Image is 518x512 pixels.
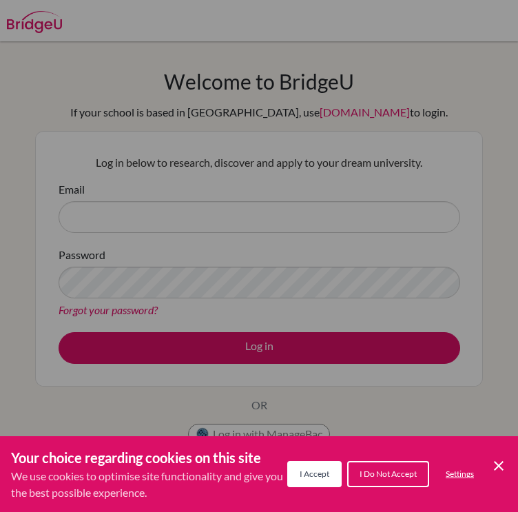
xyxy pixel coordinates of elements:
[435,462,485,486] button: Settings
[300,469,329,479] span: I Accept
[446,469,474,479] span: Settings
[360,469,417,479] span: I Do Not Accept
[347,461,429,487] button: I Do Not Accept
[490,458,507,474] button: Save and close
[11,468,287,501] p: We use cookies to optimise site functionality and give you the best possible experience.
[11,447,287,468] h3: Your choice regarding cookies on this site
[287,461,342,487] button: I Accept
